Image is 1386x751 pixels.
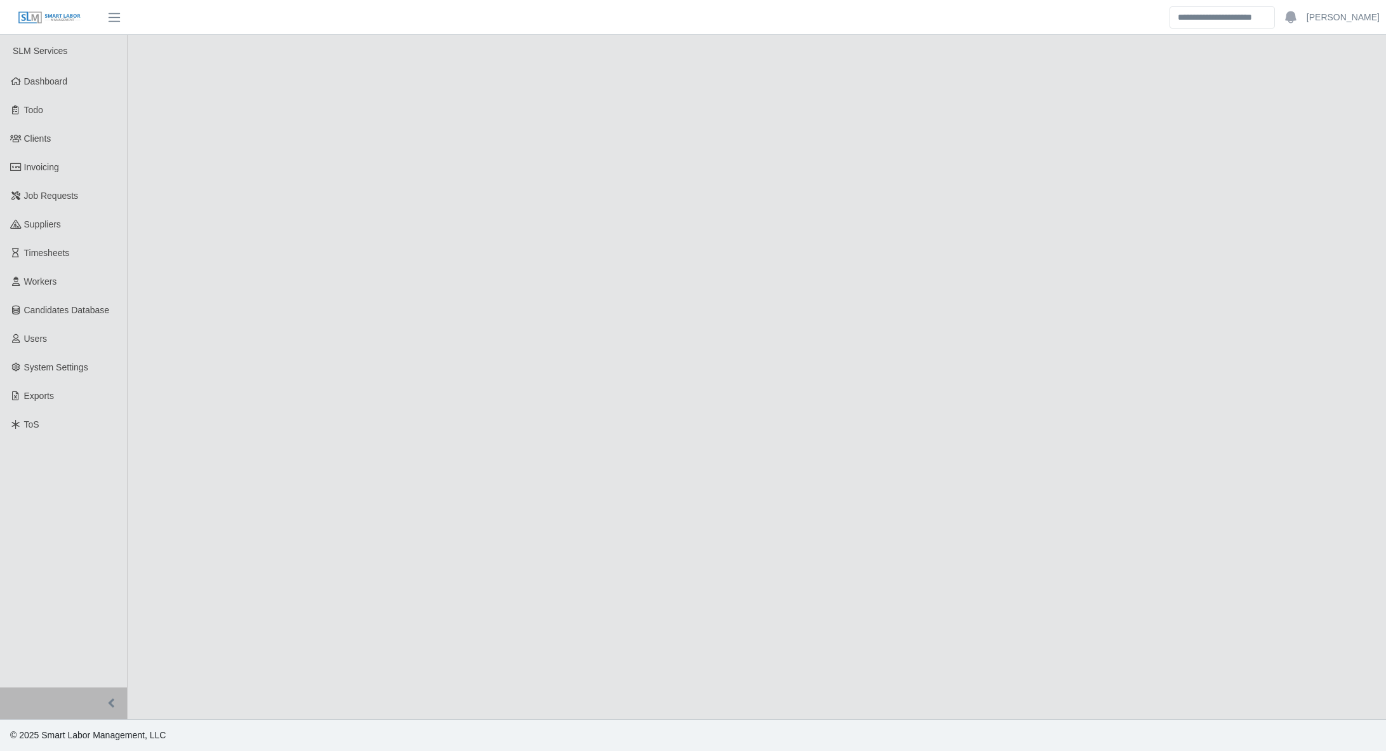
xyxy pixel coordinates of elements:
[18,11,81,25] img: SLM Logo
[24,391,54,401] span: Exports
[13,46,67,56] span: SLM Services
[24,362,88,372] span: System Settings
[24,219,61,229] span: Suppliers
[24,133,51,144] span: Clients
[1307,11,1380,24] a: [PERSON_NAME]
[24,276,57,287] span: Workers
[24,419,39,430] span: ToS
[24,191,79,201] span: Job Requests
[24,76,68,86] span: Dashboard
[24,248,70,258] span: Timesheets
[24,334,48,344] span: Users
[24,162,59,172] span: Invoicing
[10,730,166,740] span: © 2025 Smart Labor Management, LLC
[1169,6,1275,29] input: Search
[24,305,110,315] span: Candidates Database
[24,105,43,115] span: Todo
